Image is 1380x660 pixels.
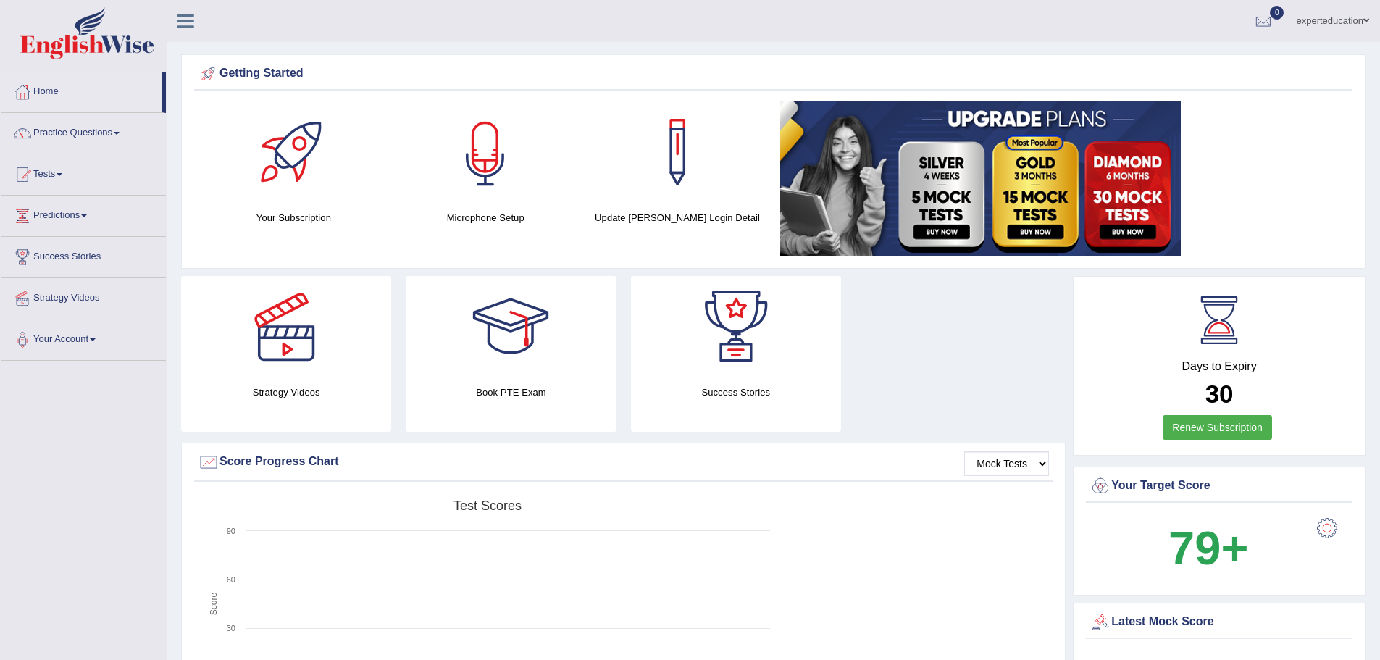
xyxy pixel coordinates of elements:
[209,593,219,616] tspan: Score
[1,72,162,108] a: Home
[1,196,166,232] a: Predictions
[1,154,166,191] a: Tests
[1,237,166,273] a: Success Stories
[1090,360,1349,373] h4: Days to Expiry
[453,498,522,513] tspan: Test scores
[631,385,841,400] h4: Success Stories
[198,451,1049,473] div: Score Progress Chart
[1205,380,1234,408] b: 30
[397,210,574,225] h4: Microphone Setup
[1,113,166,149] a: Practice Questions
[198,63,1349,85] div: Getting Started
[1,278,166,314] a: Strategy Videos
[589,210,766,225] h4: Update [PERSON_NAME] Login Detail
[181,385,391,400] h4: Strategy Videos
[1,319,166,356] a: Your Account
[1270,6,1284,20] span: 0
[780,101,1181,256] img: small5.jpg
[227,575,235,584] text: 60
[406,385,616,400] h4: Book PTE Exam
[1168,522,1248,575] b: 79+
[1163,415,1272,440] a: Renew Subscription
[227,527,235,535] text: 90
[227,624,235,632] text: 30
[1090,611,1349,633] div: Latest Mock Score
[1090,475,1349,497] div: Your Target Score
[205,210,382,225] h4: Your Subscription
